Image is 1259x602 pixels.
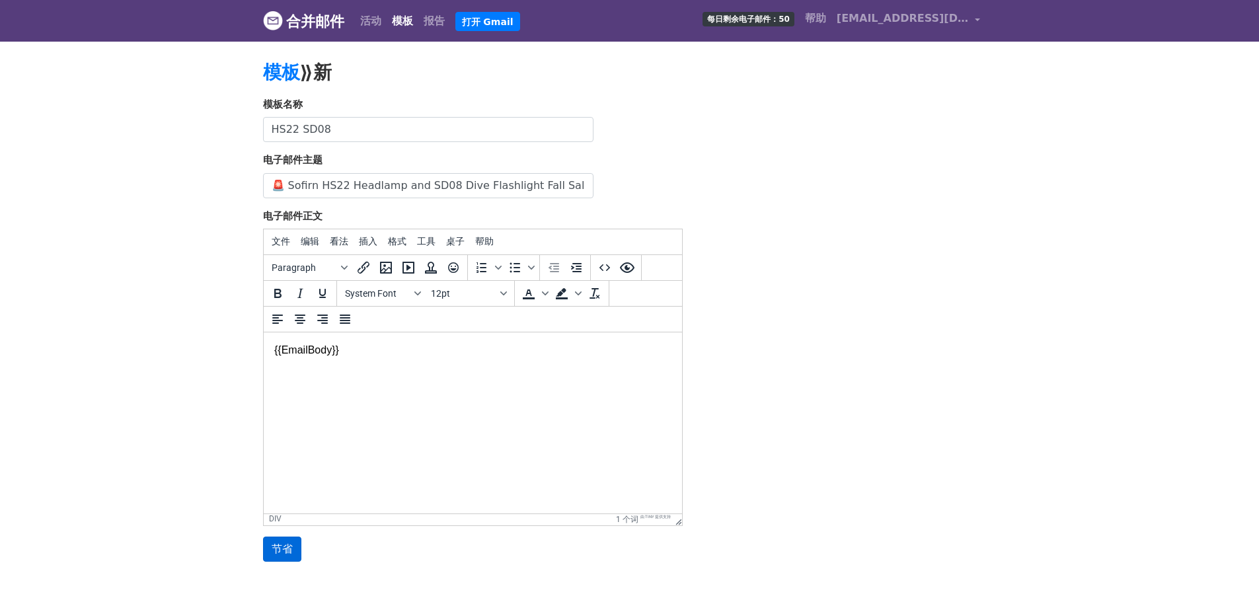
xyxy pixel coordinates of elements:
[311,282,334,305] button: 强调
[263,537,301,562] input: 节省
[397,256,420,279] button: 插入/编辑媒体
[837,12,1043,24] font: [EMAIL_ADDRESS][DOMAIN_NAME]
[640,514,671,519] a: 由 Tiny 提供支持
[1193,539,1259,602] iframe: 聊天小部件
[426,282,512,305] button: 字体大小
[420,256,442,279] button: 插入模板
[300,61,332,83] font: ⟫新
[593,256,616,279] button: 源代码
[269,514,282,525] div: div
[263,210,323,222] font: 电子邮件正文
[392,15,413,27] font: 模板
[264,332,682,513] iframe: 富文本区域。按 ALT-0 获取帮助。
[355,8,387,34] a: 活动
[266,256,352,279] button: 区块
[289,308,311,330] button: 居中对齐
[263,7,344,35] a: 合并邮件
[352,256,375,279] button: 插入/编辑链接
[707,15,790,24] font: 每日剩余电子邮件：50
[455,12,520,32] a: 打开 Gmail
[286,13,344,30] font: 合并邮件
[272,262,336,273] span: Paragraph
[263,11,283,30] img: MergeMail 徽标
[551,282,584,305] div: 背景颜色
[269,514,282,523] font: div
[345,288,410,299] span: System Font
[616,514,638,525] button: 1 个词
[831,5,986,36] a: [EMAIL_ADDRESS][DOMAIN_NAME]
[334,308,356,330] button: 证明合法
[263,154,323,166] font: 电子邮件主题
[289,282,311,305] button: 斜体
[446,236,465,246] font: 桌子
[418,8,450,34] a: 报告
[517,282,551,305] div: 文本颜色
[424,15,445,27] font: 报告
[805,12,826,24] font: 帮助
[330,236,348,246] font: 看法
[417,236,436,246] font: 工具
[616,256,638,279] button: 预览
[442,256,465,279] button: 表情符号
[616,515,638,524] font: 1 个词
[471,256,504,279] div: 编号列表
[565,256,588,279] button: 增加缩进
[311,308,334,330] button: 右对齐
[340,282,426,305] button: 字体
[584,282,606,305] button: 清除格式
[272,236,290,246] font: 文件
[431,288,496,299] span: 12pt
[266,308,289,330] button: 左对齐
[266,282,289,305] button: 大胆的
[301,236,319,246] font: 编辑
[504,256,537,279] div: 项目符号列表
[671,514,682,525] div: 调整大小
[1193,539,1259,602] div: 聊天小组件
[800,5,831,32] a: 帮助
[697,5,800,32] a: 每日剩余电子邮件：50
[475,236,494,246] font: 帮助
[359,236,377,246] font: 插入
[387,8,418,34] a: 模板
[263,61,300,83] a: 模板
[543,256,565,279] button: 减少缩进
[375,256,397,279] button: 插入/编辑图像
[360,15,381,27] font: 活动
[388,236,406,246] font: 格式
[462,16,514,26] font: 打开 Gmail
[263,98,303,110] font: 模板名称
